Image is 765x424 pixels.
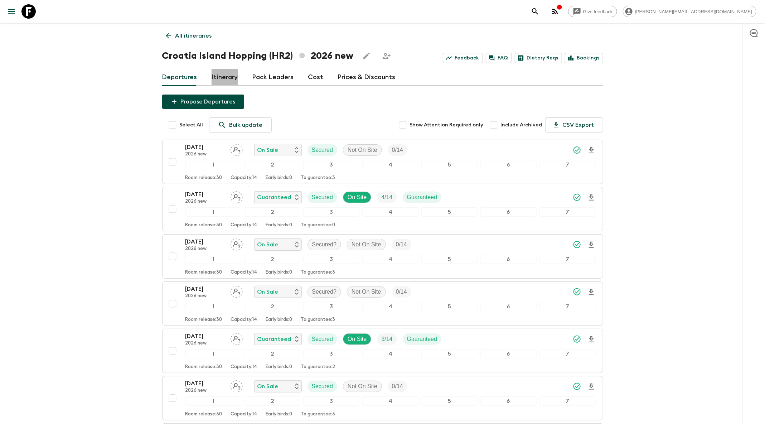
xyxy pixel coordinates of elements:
p: Room release: 30 [185,317,222,323]
p: 2026 new [185,246,225,252]
div: 5 [421,302,478,311]
p: Guaranteed [257,335,291,343]
span: Show Attention Required only [410,121,484,129]
p: To guarantee: 3 [301,175,335,181]
p: 0 / 14 [392,382,403,391]
svg: Download Onboarding [587,193,596,202]
p: On Site [348,335,367,343]
div: 7 [539,396,596,406]
div: 4 [362,160,418,169]
div: 1 [185,396,242,406]
div: On Site [343,192,371,203]
div: Trip Fill [377,333,397,345]
p: Not On Site [348,146,377,154]
div: 5 [421,255,478,264]
div: Secured [308,192,338,203]
p: To guarantee: 2 [301,364,335,370]
svg: Synced Successfully [573,382,581,391]
a: Give feedback [568,6,617,17]
p: Not On Site [348,382,377,391]
button: menu [4,4,19,19]
p: On Sale [257,146,279,154]
div: 4 [362,255,418,264]
p: On Sale [257,240,279,249]
div: 5 [421,396,478,406]
span: Assign pack leader [231,241,243,246]
p: 0 / 14 [396,240,407,249]
a: Bulk update [209,117,272,132]
p: Secured [312,146,333,154]
div: 2 [244,207,300,217]
div: 2 [244,160,300,169]
button: search adventures [528,4,542,19]
p: [DATE] [185,285,225,293]
div: Secured? [308,239,342,250]
button: Edit this itinerary [359,49,374,63]
div: Trip Fill [377,192,397,203]
div: 6 [480,396,537,406]
button: [DATE]2026 newAssign pack leaderOn SaleSecuredNot On SiteTrip Fill1234567Room release:30Capacity:... [162,376,603,420]
a: All itineraries [162,29,216,43]
p: Early birds: 0 [266,222,292,228]
div: 6 [480,349,537,358]
div: 6 [480,302,537,311]
p: On Sale [257,288,279,296]
span: Include Archived [501,121,542,129]
p: Early birds: 0 [266,175,292,181]
div: 4 [362,349,418,358]
div: 2 [244,302,300,311]
p: Guaranteed [257,193,291,202]
svg: Download Onboarding [587,146,596,155]
p: 0 / 14 [396,288,407,296]
a: Feedback [443,53,483,63]
p: Early birds: 0 [266,270,292,275]
div: 1 [185,349,242,358]
svg: Download Onboarding [587,241,596,249]
div: 3 [303,349,359,358]
span: Assign pack leader [231,288,243,294]
span: [PERSON_NAME][EMAIL_ADDRESS][DOMAIN_NAME] [631,9,756,14]
div: Secured [308,381,338,392]
div: 4 [362,207,418,217]
div: Trip Fill [388,381,407,392]
svg: Download Onboarding [587,335,596,344]
div: 2 [244,396,300,406]
p: [DATE] [185,143,225,151]
p: Secured [312,382,333,391]
p: 2026 new [185,151,225,157]
p: Early birds: 0 [266,411,292,417]
button: [DATE]2026 newAssign pack leaderOn SaleSecuredNot On SiteTrip Fill1234567Room release:30Capacity:... [162,140,603,184]
div: 7 [539,255,596,264]
h1: Croatia Island Hopping (HR2) 2026 new [162,49,354,63]
div: Not On Site [347,239,386,250]
div: On Site [343,333,371,345]
p: To guarantee: 3 [301,317,335,323]
span: Share this itinerary [379,49,394,63]
div: 6 [480,255,537,264]
p: Room release: 30 [185,411,222,417]
p: [DATE] [185,332,225,341]
p: Capacity: 14 [231,270,257,275]
div: 1 [185,255,242,264]
button: CSV Export [545,117,603,132]
p: Early birds: 0 [266,364,292,370]
p: To guarantee: 0 [301,222,335,228]
div: 6 [480,160,537,169]
svg: Download Onboarding [587,288,596,297]
div: 1 [185,207,242,217]
div: Not On Site [347,286,386,298]
div: Secured [308,144,338,156]
div: Trip Fill [388,144,407,156]
svg: Synced Successfully [573,240,581,249]
span: Assign pack leader [231,193,243,199]
p: On Sale [257,382,279,391]
button: Propose Departures [162,95,244,109]
div: [PERSON_NAME][EMAIL_ADDRESS][DOMAIN_NAME] [623,6,756,17]
div: 5 [421,160,478,169]
p: Bulk update [229,121,263,129]
span: Assign pack leader [231,382,243,388]
div: 6 [480,207,537,217]
div: 2 [244,255,300,264]
div: 5 [421,349,478,358]
div: Not On Site [343,144,382,156]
